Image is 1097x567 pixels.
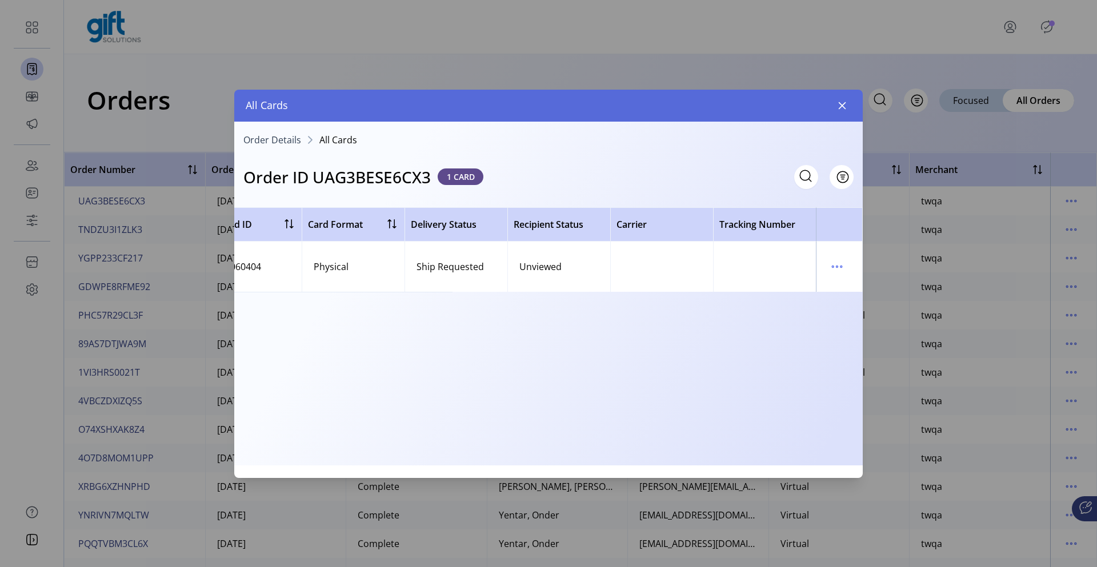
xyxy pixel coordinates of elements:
[243,165,431,189] h3: Order ID UAG3BESE6CX3
[246,98,288,113] span: All Cards
[616,218,647,231] span: Carrier
[719,218,795,231] span: Tracking Number
[225,260,261,274] div: 5060404
[319,135,357,144] span: All Cards
[219,218,252,231] span: Card ID
[519,260,562,274] div: Unviewed
[438,168,483,185] span: 1 CARD
[514,218,583,231] span: Recipient Status
[411,218,477,231] span: Delivery Status
[308,218,363,231] span: Card Format
[314,260,349,274] div: Physical
[417,260,484,274] div: Ship Requested
[828,258,846,276] button: menu
[243,135,301,144] a: Order Details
